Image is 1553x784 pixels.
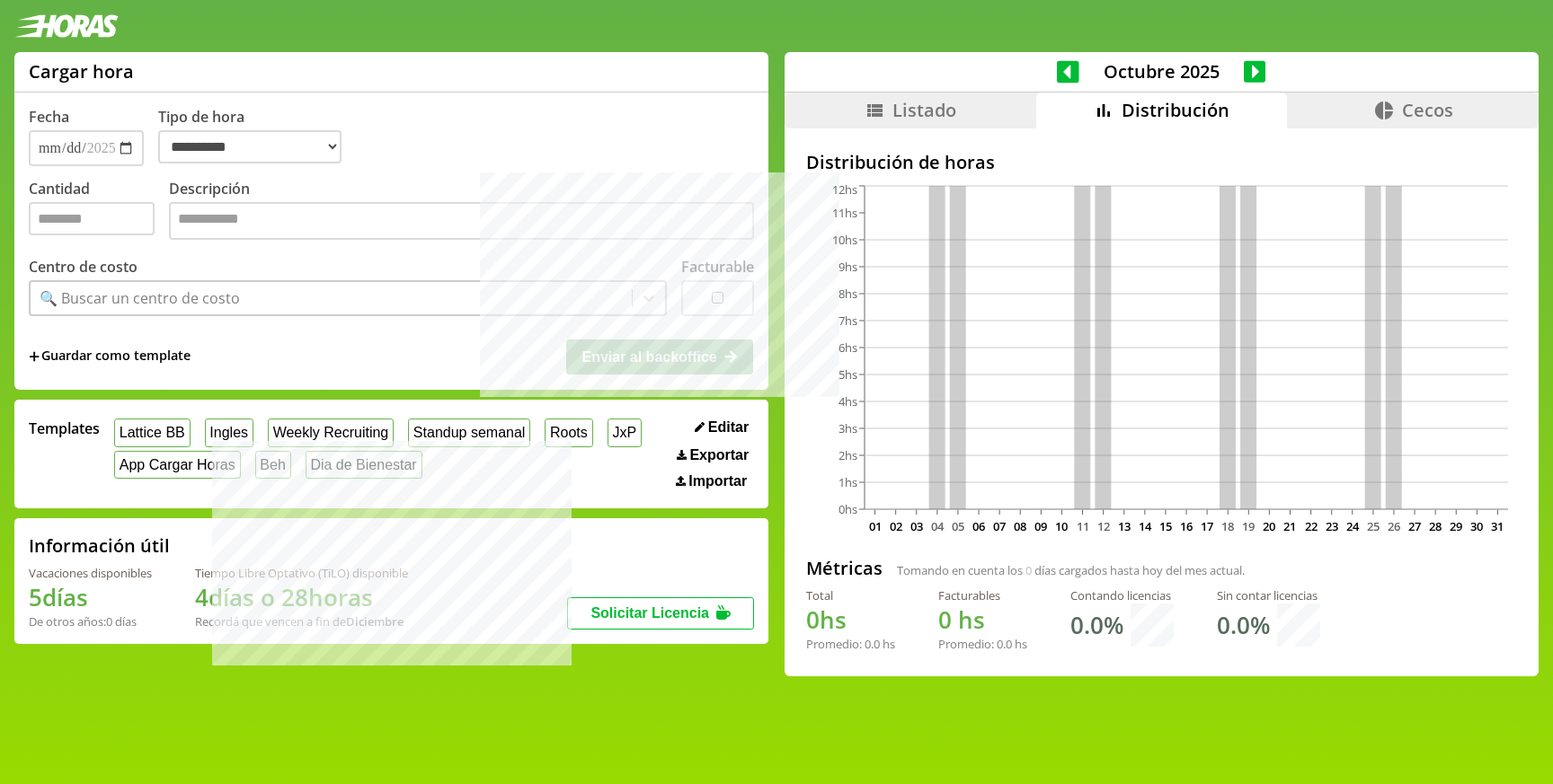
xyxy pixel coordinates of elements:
[839,286,857,302] tspan: 8hs
[1429,518,1442,534] text: 28
[839,339,857,356] tspan: 6hs
[839,366,857,383] tspan: 5hs
[268,418,394,446] button: Weekly Recruiting
[1217,609,1270,641] h1: 0.0 %
[29,533,170,558] h2: Información útil
[346,613,404,630] b: Diciembre
[1159,518,1172,534] text: 15
[1367,518,1380,534] text: 25
[1096,518,1109,534] text: 12
[806,150,1517,174] h2: Distribución de horas
[865,636,880,652] span: 0.0
[1217,587,1320,603] div: Sin contar licencias
[29,613,152,630] div: De otros años: 0 días
[708,419,749,436] span: Editar
[1079,59,1244,84] span: Octubre 2025
[1470,518,1483,534] text: 30
[938,636,1027,652] div: Promedio: hs
[1325,518,1337,534] text: 23
[681,257,754,277] label: Facturable
[1025,562,1032,578] span: 0
[889,518,901,534] text: 02
[255,451,291,479] button: Beh
[1491,518,1504,534] text: 31
[545,418,592,446] button: Roots
[29,565,152,581] div: Vacaciones disponibles
[195,581,408,613] h1: 4 días o 28 horas
[1118,518,1131,534] text: 13
[1263,518,1275,534] text: 20
[688,473,747,489] span: Importar
[169,202,754,240] textarea: Descripción
[806,556,883,580] h2: Métricas
[806,636,895,652] div: Promedio: hs
[839,474,857,490] tspan: 1hs
[1346,518,1360,534] text: 24
[158,130,342,163] select: Tipo de hora
[806,603,820,636] span: 0
[306,451,422,479] button: Dia de Bienestar
[29,202,155,235] input: Cantidad
[997,636,1012,652] span: 0.0
[1408,518,1421,534] text: 27
[608,418,642,446] button: JxP
[839,313,857,329] tspan: 7hs
[114,451,241,479] button: App Cargar Horas
[832,205,857,221] tspan: 11hs
[1221,518,1234,534] text: 18
[1180,518,1193,534] text: 16
[1055,518,1068,534] text: 10
[114,418,191,446] button: Lattice BB
[897,562,1245,578] span: Tomando en cuenta los días cargados hasta hoy del mes actual.
[806,587,895,603] div: Total
[1201,518,1213,534] text: 17
[205,418,253,446] button: Ingles
[806,603,895,636] h1: hs
[1122,98,1229,122] span: Distribución
[892,98,956,122] span: Listado
[993,518,1006,534] text: 07
[567,597,754,630] button: Solicitar Licencia
[195,565,408,581] div: Tiempo Libre Optativo (TiLO) disponible
[839,393,857,410] tspan: 4hs
[1388,518,1400,534] text: 26
[29,179,169,244] label: Cantidad
[29,107,69,127] label: Fecha
[14,14,119,38] img: logotipo
[1402,98,1453,122] span: Cecos
[972,518,985,534] text: 06
[839,259,857,275] tspan: 9hs
[29,581,152,613] h1: 5 días
[1070,587,1174,603] div: Contando licencias
[1014,518,1026,534] text: 08
[1076,518,1088,534] text: 11
[931,518,945,534] text: 04
[832,232,857,248] tspan: 10hs
[29,347,191,366] span: +Guardar como template
[839,447,857,463] tspan: 2hs
[40,288,240,308] div: 🔍 Buscar un centro de costo
[910,518,923,534] text: 03
[868,518,881,534] text: 01
[839,501,857,517] tspan: 0hs
[1070,609,1123,641] h1: 0.0 %
[952,518,964,534] text: 05
[689,447,749,463] span: Exportar
[590,605,709,621] span: Solicitar Licencia
[1450,518,1462,534] text: 29
[832,181,857,198] tspan: 12hs
[195,613,408,630] div: Recordá que vencen a fin de
[1304,518,1317,534] text: 22
[158,107,356,166] label: Tipo de hora
[938,603,1027,636] h1: hs
[169,179,754,244] label: Descripción
[29,59,134,84] h1: Cargar hora
[839,420,857,436] tspan: 3hs
[29,257,138,277] label: Centro de costo
[689,418,754,436] button: Editar
[938,603,952,636] span: 0
[408,418,530,446] button: Standup semanal
[29,347,40,366] span: +
[1034,518,1047,534] text: 09
[1283,518,1296,534] text: 21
